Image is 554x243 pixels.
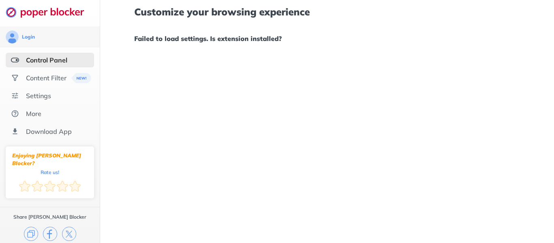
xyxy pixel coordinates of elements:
[62,227,76,241] img: x.svg
[26,110,41,118] div: More
[26,92,51,100] div: Settings
[134,6,520,17] h1: Customize your browsing experience
[6,6,93,18] img: logo-webpage.svg
[41,170,59,174] div: Rate us!
[22,34,35,40] div: Login
[11,56,19,64] img: features-selected.svg
[11,74,19,82] img: social.svg
[6,30,19,43] img: avatar.svg
[134,33,520,44] h1: Failed to load settings. Is extension installed?
[13,214,86,220] div: Share [PERSON_NAME] Blocker
[26,56,67,64] div: Control Panel
[11,110,19,118] img: about.svg
[71,73,91,83] img: menuBanner.svg
[24,227,38,241] img: copy.svg
[12,152,88,167] div: Enjoying [PERSON_NAME] Blocker?
[26,127,72,135] div: Download App
[26,74,67,82] div: Content Filter
[11,92,19,100] img: settings.svg
[43,227,57,241] img: facebook.svg
[11,127,19,135] img: download-app.svg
